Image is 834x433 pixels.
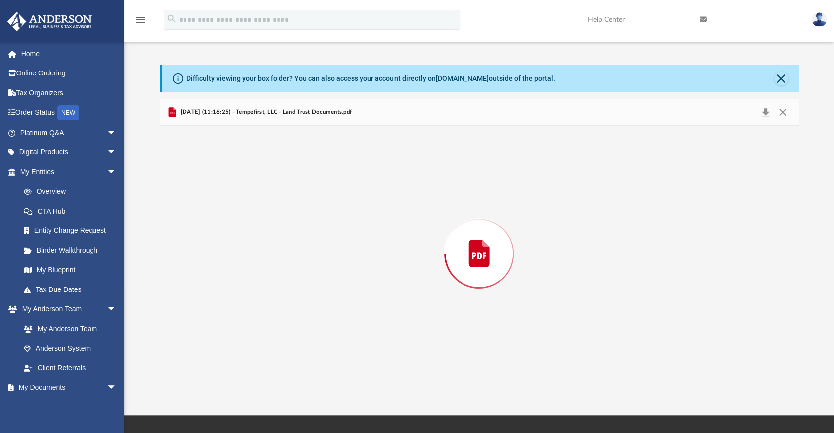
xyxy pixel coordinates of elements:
[14,221,132,241] a: Entity Change Request
[107,162,127,182] span: arrow_drop_down
[166,13,177,24] i: search
[178,108,352,117] span: [DATE] (11:16:25) - Tempefirst, LLC - Land Trust Documents.pdf
[756,105,774,119] button: Download
[7,143,132,162] a: Digital Productsarrow_drop_down
[14,319,122,339] a: My Anderson Team
[14,339,127,359] a: Anderson System
[107,143,127,163] span: arrow_drop_down
[7,44,132,64] a: Home
[435,74,488,82] a: [DOMAIN_NAME]
[4,12,94,31] img: Anderson Advisors Platinum Portal
[7,378,127,398] a: My Documentsarrow_drop_down
[7,83,132,103] a: Tax Organizers
[774,105,792,119] button: Close
[57,105,79,120] div: NEW
[7,103,132,123] a: Order StatusNEW
[14,397,122,417] a: Box
[7,64,132,83] a: Online Ordering
[14,260,127,280] a: My Blueprint
[160,99,798,382] div: Preview
[186,73,555,84] div: Difficulty viewing your box folder? You can also access your account directly on outside of the p...
[774,72,788,85] button: Close
[7,123,132,143] a: Platinum Q&Aarrow_drop_down
[14,201,132,221] a: CTA Hub
[7,299,127,319] a: My Anderson Teamarrow_drop_down
[107,123,127,143] span: arrow_drop_down
[134,19,146,26] a: menu
[812,12,827,27] img: User Pic
[14,182,132,202] a: Overview
[7,162,132,182] a: My Entitiesarrow_drop_down
[14,280,132,299] a: Tax Due Dates
[14,240,132,260] a: Binder Walkthrough
[107,378,127,398] span: arrow_drop_down
[107,299,127,320] span: arrow_drop_down
[14,358,127,378] a: Client Referrals
[134,14,146,26] i: menu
